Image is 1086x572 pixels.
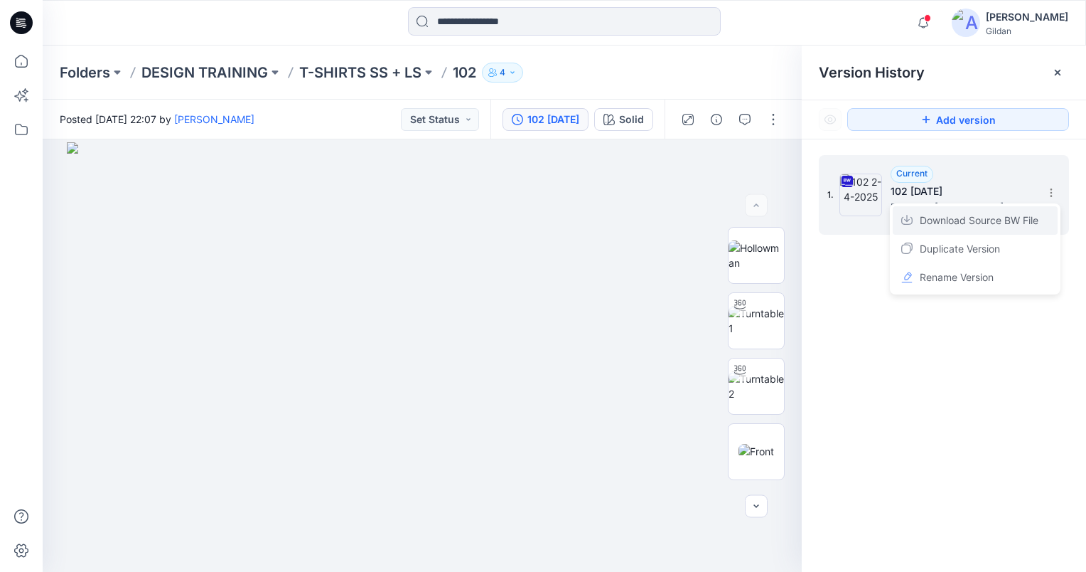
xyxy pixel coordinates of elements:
[141,63,268,83] a: DESIGN TRAINING
[819,64,925,81] span: Version History
[729,306,784,336] img: Turntable 1
[527,112,579,127] div: 102 2-4-2025
[847,108,1069,131] button: Add version
[729,240,784,270] img: Hollowman
[920,269,994,286] span: Rename Version
[482,63,523,83] button: 4
[619,112,644,127] div: Solid
[299,63,421,83] a: T-SHIRTS SS + LS
[891,200,1033,214] span: Posted by: Sara Hernandez
[594,108,653,131] button: Solid
[67,142,778,572] img: eyJhbGciOiJIUzI1NiIsImtpZCI6IjAiLCJzbHQiOiJzZXMiLCJ0eXAiOiJKV1QifQ.eyJkYXRhIjp7InR5cGUiOiJzdG9yYW...
[500,65,505,80] p: 4
[502,108,588,131] button: 102 [DATE]
[920,212,1038,229] span: Download Source BW File
[952,9,980,37] img: avatar
[60,63,110,83] a: Folders
[60,112,254,127] span: Posted [DATE] 22:07 by
[896,168,928,179] span: Current
[1052,67,1063,78] button: Close
[729,371,784,401] img: Turntable 2
[827,189,834,201] span: 1.
[705,108,728,131] button: Details
[986,9,1068,26] div: [PERSON_NAME]
[891,183,1033,200] h5: 102 2-4-2025
[174,113,254,125] a: [PERSON_NAME]
[986,26,1068,36] div: Gildan
[738,444,774,459] img: Front
[839,174,882,216] img: 102 2-4-2025
[453,63,476,83] p: 102
[920,240,1000,258] span: Duplicate Version
[819,108,842,131] button: Show Hidden Versions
